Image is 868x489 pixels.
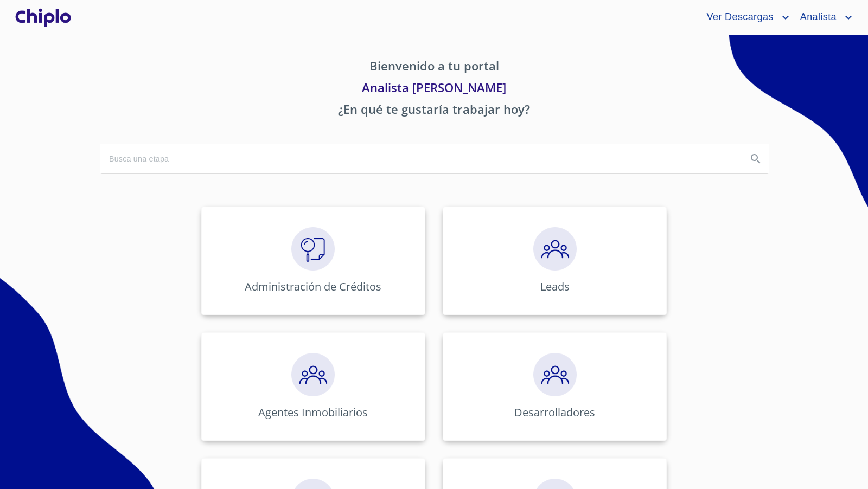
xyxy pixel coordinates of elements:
[291,227,335,271] img: megaClickVerifiacion.png
[291,353,335,396] img: megaClickPrecalificacion.png
[258,405,368,420] p: Agentes Inmobiliarios
[100,144,738,173] input: search
[100,100,768,122] p: ¿En qué te gustaría trabajar hoy?
[533,353,577,396] img: megaClickPrecalificacion.png
[100,79,768,100] p: Analista [PERSON_NAME]
[792,9,842,26] span: Analista
[540,279,570,294] p: Leads
[514,405,595,420] p: Desarrolladores
[100,57,768,79] p: Bienvenido a tu portal
[698,9,778,26] span: Ver Descargas
[245,279,381,294] p: Administración de Créditos
[792,9,855,26] button: account of current user
[533,227,577,271] img: megaClickPrecalificacion.png
[743,146,769,172] button: Search
[698,9,792,26] button: account of current user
